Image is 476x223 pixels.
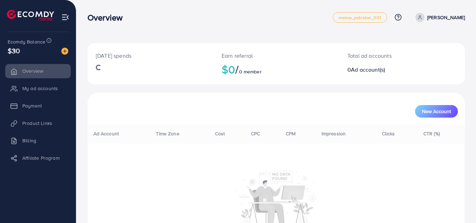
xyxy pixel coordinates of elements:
[87,13,128,23] h3: Overview
[415,105,458,118] button: New Account
[8,38,45,45] span: Ecomdy Balance
[222,51,331,60] p: Earn referral
[351,66,385,73] span: Ad account(s)
[347,66,425,73] h2: 0
[422,109,451,114] span: New Account
[347,51,425,60] p: Total ad accounts
[427,13,465,22] p: [PERSON_NAME]
[339,15,381,20] span: metap_pakistan_001
[239,68,262,75] span: 0 member
[61,48,68,55] img: image
[8,46,20,56] span: $30
[61,13,69,21] img: menu
[235,61,239,77] span: /
[333,12,387,23] a: metap_pakistan_001
[222,63,331,76] h2: $0
[96,51,205,60] p: [DATE] spends
[413,13,465,22] a: [PERSON_NAME]
[7,10,54,21] img: logo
